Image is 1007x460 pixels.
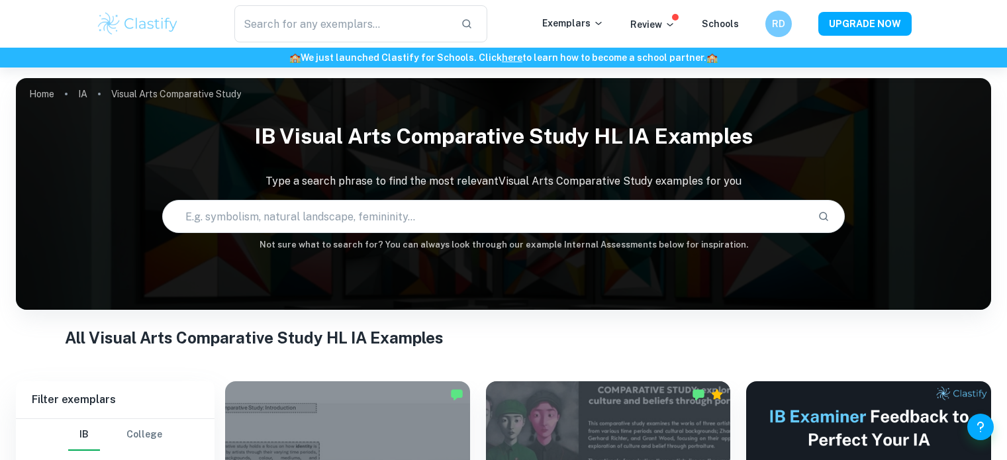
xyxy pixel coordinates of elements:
[967,414,994,440] button: Help and Feedback
[111,87,241,101] p: Visual Arts Comparative Study
[96,11,180,37] img: Clastify logo
[771,17,786,31] h6: RD
[29,85,54,103] a: Home
[68,419,100,451] button: IB
[16,115,991,158] h1: IB Visual Arts Comparative Study HL IA examples
[542,16,604,30] p: Exemplars
[702,19,739,29] a: Schools
[16,381,215,418] h6: Filter exemplars
[450,388,463,401] img: Marked
[234,5,451,42] input: Search for any exemplars...
[289,52,301,63] span: 🏫
[630,17,675,32] p: Review
[16,173,991,189] p: Type a search phrase to find the most relevant Visual Arts Comparative Study examples for you
[68,419,162,451] div: Filter type choice
[710,388,724,401] div: Premium
[16,238,991,252] h6: Not sure what to search for? You can always look through our example Internal Assessments below f...
[126,419,162,451] button: College
[163,198,807,235] input: E.g. symbolism, natural landscape, femininity...
[502,52,522,63] a: here
[692,388,705,401] img: Marked
[78,85,87,103] a: IA
[765,11,792,37] button: RD
[706,52,718,63] span: 🏫
[818,12,912,36] button: UPGRADE NOW
[65,326,943,349] h1: All Visual Arts Comparative Study HL IA Examples
[3,50,1004,65] h6: We just launched Clastify for Schools. Click to learn how to become a school partner.
[812,205,835,228] button: Search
